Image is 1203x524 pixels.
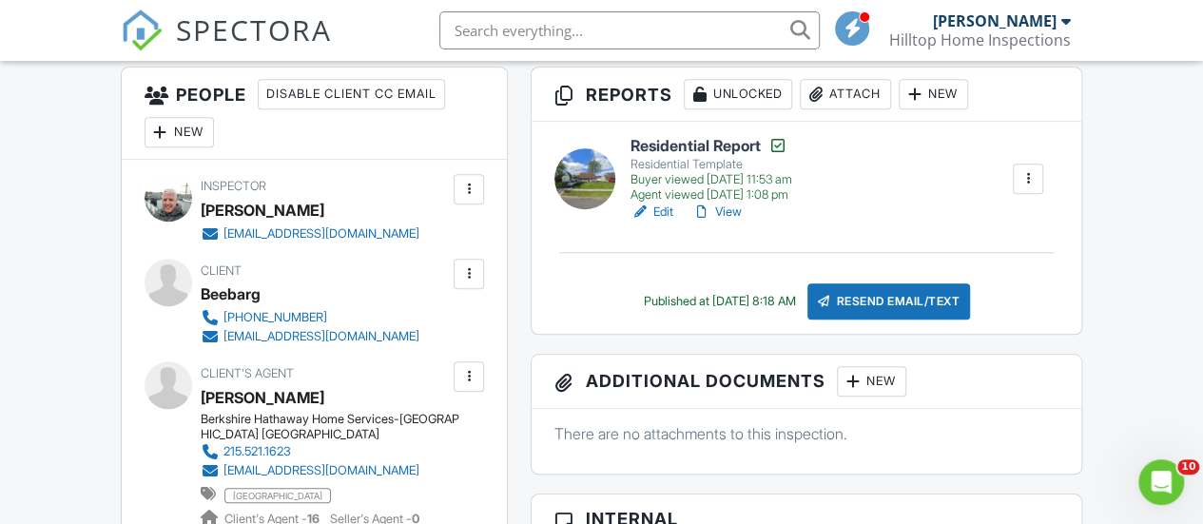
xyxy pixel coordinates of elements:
[933,11,1057,30] div: [PERSON_NAME]
[201,461,450,480] a: [EMAIL_ADDRESS][DOMAIN_NAME]
[532,355,1081,409] h3: Additional Documents
[201,327,419,346] a: [EMAIL_ADDRESS][DOMAIN_NAME]
[223,329,419,344] div: [EMAIL_ADDRESS][DOMAIN_NAME]
[1177,459,1199,475] span: 10
[121,26,332,66] a: SPECTORA
[532,68,1081,122] h3: Reports
[837,366,906,397] div: New
[258,79,445,109] div: Disable Client CC Email
[122,68,508,160] h3: People
[223,310,327,325] div: [PHONE_NUMBER]
[201,366,294,380] span: Client's Agent
[889,30,1071,49] div: Hilltop Home Inspections
[631,136,792,155] h6: Residential Report
[684,79,792,109] div: Unlocked
[631,203,673,222] a: Edit
[176,10,332,49] span: SPECTORA
[224,488,331,503] span: [GEOGRAPHIC_DATA]
[201,308,419,327] a: [PHONE_NUMBER]
[223,226,419,242] div: [EMAIL_ADDRESS][DOMAIN_NAME]
[145,117,214,147] div: New
[631,157,792,172] div: Residential Template
[644,294,796,309] div: Published at [DATE] 8:18 AM
[692,203,742,222] a: View
[201,442,450,461] a: 215.521.1623
[121,10,163,51] img: The Best Home Inspection Software - Spectora
[201,196,324,224] div: [PERSON_NAME]
[201,263,242,278] span: Client
[201,383,324,412] a: [PERSON_NAME]
[439,11,820,49] input: Search everything...
[201,224,419,243] a: [EMAIL_ADDRESS][DOMAIN_NAME]
[201,280,261,308] div: Beebarg
[201,179,266,193] span: Inspector
[800,79,891,109] div: Attach
[554,423,1058,444] p: There are no attachments to this inspection.
[1138,459,1184,505] iframe: Intercom live chat
[201,412,465,442] div: Berkshire Hathaway Home Services-[GEOGRAPHIC_DATA] [GEOGRAPHIC_DATA]
[631,187,792,203] div: Agent viewed [DATE] 1:08 pm
[899,79,968,109] div: New
[807,283,971,320] div: Resend Email/Text
[223,463,419,478] div: [EMAIL_ADDRESS][DOMAIN_NAME]
[631,172,792,187] div: Buyer viewed [DATE] 11:53 am
[223,444,291,459] div: 215.521.1623
[631,136,792,203] a: Residential Report Residential Template Buyer viewed [DATE] 11:53 am Agent viewed [DATE] 1:08 pm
